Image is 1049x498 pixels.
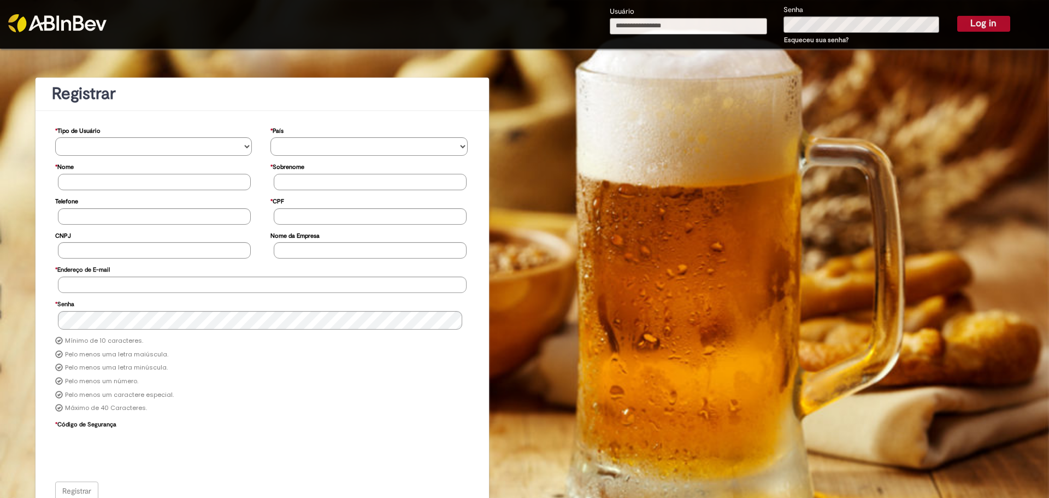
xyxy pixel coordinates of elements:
label: Pelo menos uma letra minúscula. [65,364,168,372]
a: Esqueceu sua senha? [784,36,848,44]
label: Nome da Empresa [270,227,320,243]
label: Mínimo de 10 caracteres. [65,337,143,345]
label: Pelo menos um caractere especial. [65,391,174,400]
label: Código de Segurança [55,415,116,431]
label: CPF [270,192,284,208]
label: Senha [783,5,803,15]
label: Usuário [610,7,634,17]
img: ABInbev-white.png [8,14,107,32]
label: Senha [55,295,74,311]
label: Endereço de E-mail [55,261,110,277]
label: Pelo menos uma letra maiúscula. [65,350,168,359]
label: CNPJ [55,227,71,243]
label: Tipo de Usuário [55,122,101,138]
label: Pelo menos um número. [65,377,138,386]
h1: Registrar [52,85,473,103]
label: Nome [55,158,74,174]
button: Log in [957,16,1010,31]
label: Máximo de 40 Caracteres. [65,404,147,413]
label: Sobrenome [270,158,304,174]
iframe: reCAPTCHA [58,431,224,474]
label: País [270,122,284,138]
label: Telefone [55,192,78,208]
